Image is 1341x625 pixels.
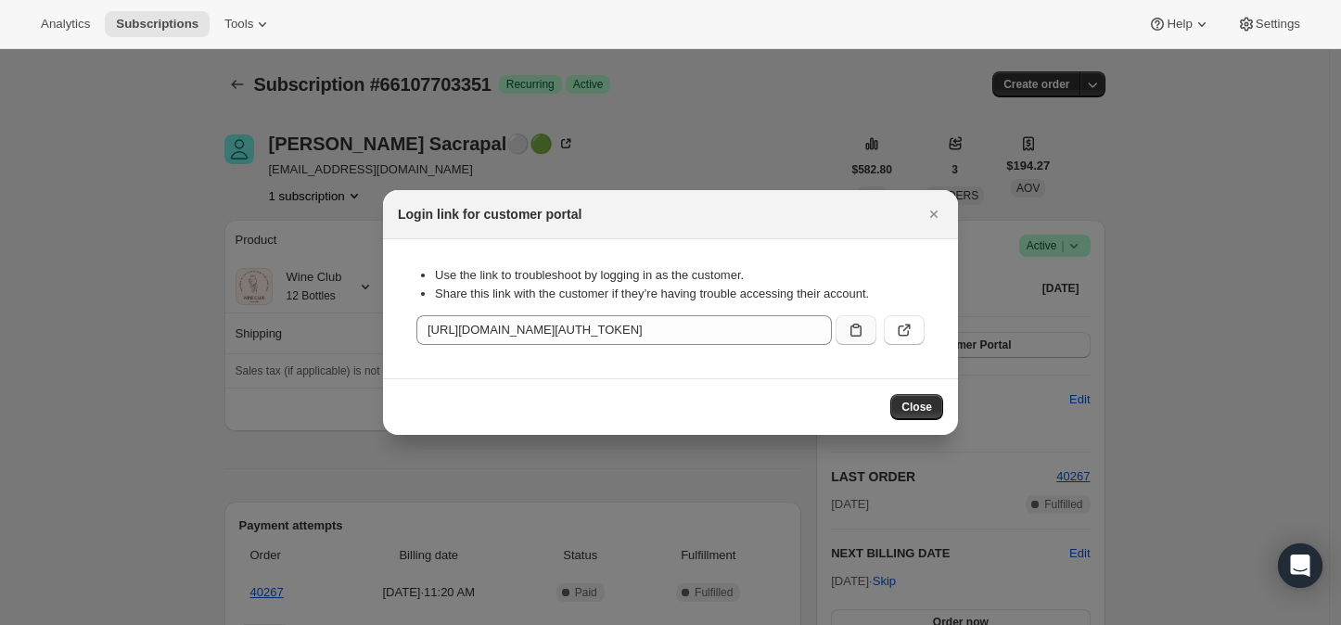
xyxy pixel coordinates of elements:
[435,285,925,303] li: Share this link with the customer if they’re having trouble accessing their account.
[1226,11,1311,37] button: Settings
[890,394,943,420] button: Close
[1256,17,1300,32] span: Settings
[901,400,932,415] span: Close
[213,11,283,37] button: Tools
[1167,17,1192,32] span: Help
[921,201,947,227] button: Close
[1137,11,1221,37] button: Help
[116,17,198,32] span: Subscriptions
[1278,543,1322,588] div: Open Intercom Messenger
[435,266,925,285] li: Use the link to troubleshoot by logging in as the customer.
[398,205,581,223] h2: Login link for customer portal
[41,17,90,32] span: Analytics
[105,11,210,37] button: Subscriptions
[30,11,101,37] button: Analytics
[224,17,253,32] span: Tools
